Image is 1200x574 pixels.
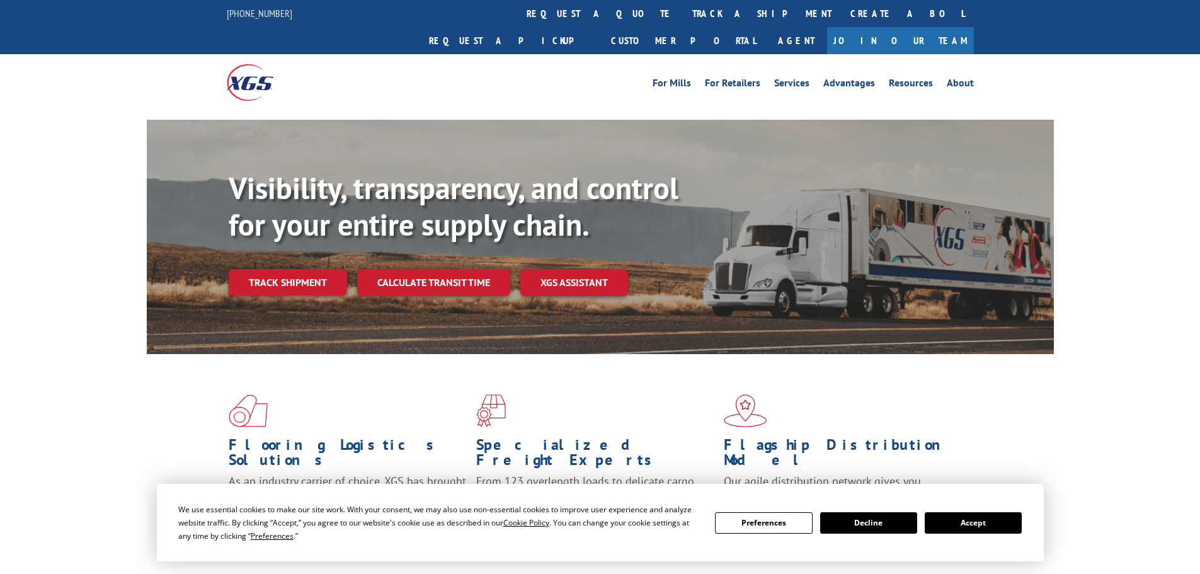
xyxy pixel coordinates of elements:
[476,394,506,427] img: xgs-icon-focused-on-flooring-red
[823,78,875,92] a: Advantages
[705,78,760,92] a: For Retailers
[765,27,827,54] a: Agent
[251,531,294,541] span: Preferences
[229,168,678,244] b: Visibility, transparency, and control for your entire supply chain.
[476,474,714,530] p: From 123 overlength loads to delicate cargo, our experienced staff knows the best way to move you...
[827,27,974,54] a: Join Our Team
[178,503,700,542] div: We use essential cookies to make our site work. With your consent, we may also use non-essential ...
[774,78,809,92] a: Services
[229,269,347,296] a: Track shipment
[724,437,962,474] h1: Flagship Distribution Model
[229,474,466,519] span: As an industry carrier of choice, XGS has brought innovation and dedication to flooring logistics...
[229,394,268,427] img: xgs-icon-total-supply-chain-intelligence-red
[925,512,1022,534] button: Accept
[889,78,933,92] a: Resources
[653,78,691,92] a: For Mills
[357,269,510,296] a: Calculate transit time
[476,437,714,474] h1: Specialized Freight Experts
[820,512,917,534] button: Decline
[157,484,1044,561] div: Cookie Consent Prompt
[724,394,767,427] img: xgs-icon-flagship-distribution-model-red
[724,474,956,503] span: Our agile distribution network gives you nationwide inventory management on demand.
[227,7,292,20] a: [PHONE_NUMBER]
[602,27,765,54] a: Customer Portal
[229,437,467,474] h1: Flooring Logistics Solutions
[947,78,974,92] a: About
[503,517,549,528] span: Cookie Policy
[715,512,812,534] button: Preferences
[520,269,628,296] a: XGS ASSISTANT
[420,27,602,54] a: Request a pickup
